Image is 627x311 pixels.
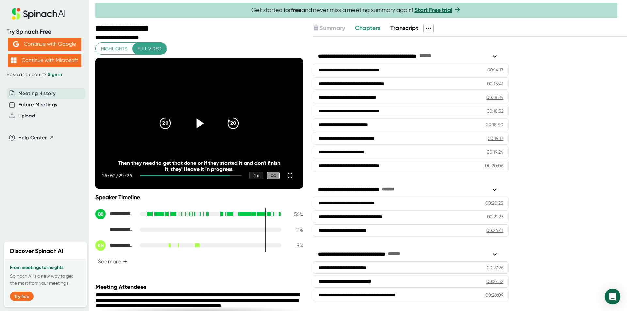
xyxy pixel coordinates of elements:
button: Full video [132,43,167,55]
span: Chapters [355,24,381,32]
div: 00:20:06 [485,163,503,169]
div: 00:24:41 [486,227,503,234]
div: BB [95,209,106,219]
div: 00:18:50 [486,121,503,128]
span: Full video [137,45,161,53]
div: 56 % [287,211,303,217]
button: Try free [10,292,34,301]
button: Help Center [18,134,54,142]
button: Meeting History [18,90,56,97]
div: 00:20:25 [485,200,503,206]
div: 00:27:26 [487,264,503,271]
h2: Discover Spinach AI [10,247,63,256]
button: Transcript [390,24,418,33]
div: 00:21:27 [487,213,503,220]
div: MW [95,225,106,235]
div: 00:19:17 [488,135,503,142]
span: Get started for and never miss a meeting summary again! [251,7,461,14]
div: 00:14:17 [487,67,503,73]
div: 11 % [287,227,303,233]
button: Chapters [355,24,381,33]
span: Highlights [101,45,127,53]
div: 5 % [287,242,303,249]
div: 1 x [249,172,263,179]
button: Continue with Google [8,38,81,51]
div: Have an account? [7,72,82,78]
div: 00:27:52 [486,278,503,285]
b: free [291,7,301,14]
div: Then they need to get that done or if they started it and don't finish it, they'll leave it in pr... [116,160,282,172]
div: 00:19:24 [487,149,503,155]
button: Upload [18,112,35,120]
div: Katie Hageman [95,240,135,251]
div: Meeting Attendees [95,283,305,290]
div: Brendan Bonham [95,209,135,219]
div: CC [267,172,280,179]
div: 00:18:24 [486,94,503,101]
a: Start Free trial [414,7,452,14]
div: Speaker Timeline [95,194,303,201]
div: KH [95,240,106,251]
div: 00:28:09 [485,292,503,298]
button: Continue with Microsoft [8,54,81,67]
div: Open Intercom Messenger [605,289,620,304]
h3: From meetings to insights [10,265,81,270]
span: Summary [319,24,345,32]
span: Transcript [390,24,418,32]
a: Sign in [48,72,62,77]
button: Future Meetings [18,101,57,109]
div: 26:02 / 29:26 [102,173,132,178]
p: Spinach AI is a new way to get the most from your meetings [10,273,81,287]
span: + [123,259,127,264]
div: 00:18:32 [487,108,503,114]
div: Upgrade to access [313,24,355,33]
button: See more+ [95,256,130,267]
button: Summary [313,24,345,33]
button: Highlights [96,43,133,55]
span: Help Center [18,134,47,142]
div: Mikayla Williams [95,225,135,235]
img: Aehbyd4JwY73AAAAAElFTkSuQmCC [13,41,19,47]
div: Try Spinach Free [7,28,82,36]
div: 00:15:41 [487,80,503,87]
